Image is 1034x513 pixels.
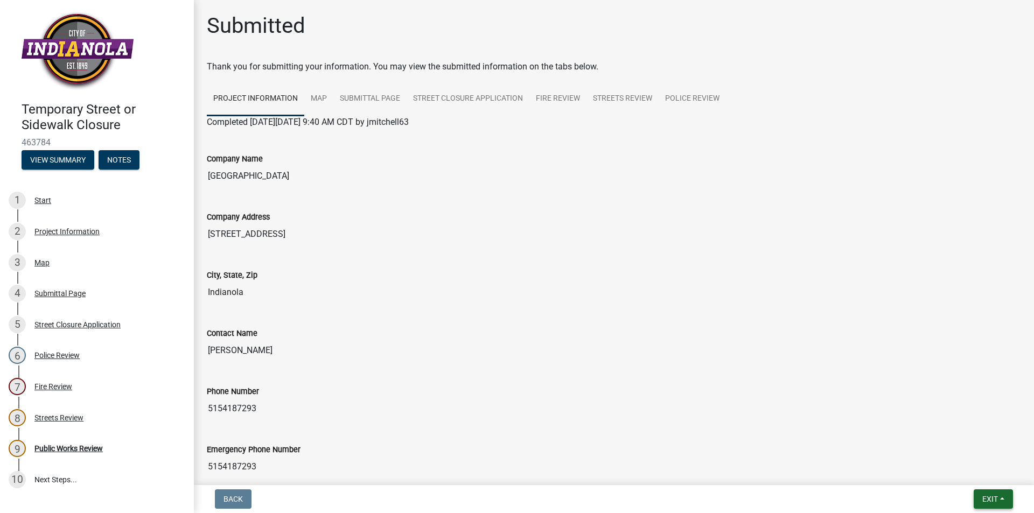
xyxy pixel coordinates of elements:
[982,495,998,503] span: Exit
[34,196,51,204] div: Start
[22,156,94,165] wm-modal-confirm: Summary
[34,259,50,266] div: Map
[207,330,257,338] label: Contact Name
[9,316,26,333] div: 5
[586,82,659,116] a: Streets Review
[9,192,26,209] div: 1
[529,82,586,116] a: Fire Review
[9,285,26,302] div: 4
[207,117,409,127] span: Completed [DATE][DATE] 9:40 AM CDT by jmitchell63
[207,13,305,39] h1: Submitted
[207,60,1021,73] div: Thank you for submitting your information. You may view the submitted information on the tabs below.
[34,383,72,390] div: Fire Review
[207,82,304,116] a: Project Information
[22,11,134,90] img: City of Indianola, Iowa
[22,102,185,133] h4: Temporary Street or Sidewalk Closure
[207,272,257,279] label: City, State, Zip
[9,254,26,271] div: 3
[34,445,103,452] div: Public Works Review
[407,82,529,116] a: Street Closure Application
[9,223,26,240] div: 2
[9,409,26,426] div: 8
[9,440,26,457] div: 9
[333,82,407,116] a: Submittal Page
[22,137,172,147] span: 463784
[304,82,333,116] a: Map
[99,156,139,165] wm-modal-confirm: Notes
[9,378,26,395] div: 7
[34,352,80,359] div: Police Review
[223,495,243,503] span: Back
[215,489,251,509] button: Back
[207,156,263,163] label: Company Name
[974,489,1013,509] button: Exit
[207,446,301,454] label: Emergency Phone Number
[99,150,139,170] button: Notes
[207,388,259,396] label: Phone Number
[659,82,726,116] a: Police Review
[34,414,83,421] div: Streets Review
[207,214,270,221] label: Company Address
[9,471,26,488] div: 10
[22,150,94,170] button: View Summary
[34,321,121,328] div: Street Closure Application
[34,228,100,235] div: Project Information
[9,347,26,364] div: 6
[34,290,86,297] div: Submittal Page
